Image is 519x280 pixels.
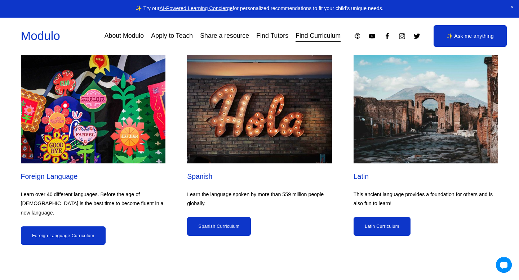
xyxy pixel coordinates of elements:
a: Spanish Curriculum [187,217,251,236]
h2: Latin [354,172,498,181]
a: Instagram [398,32,406,40]
a: About Modulo [105,30,144,42]
a: Share a resource [200,30,249,42]
img: Spanish Curriculum [187,55,332,163]
p: This ancient language provides a foundation for others and is also fun to learn! [354,190,498,208]
a: Facebook [383,32,391,40]
h2: Foreign Language [21,172,166,181]
a: Twitter [413,32,421,40]
a: Apply to Teach [151,30,193,42]
a: AI-Powered Learning Concierge [159,5,232,11]
p: Learn over 40 different languages. Before the age of [DEMOGRAPHIC_DATA] is the best time to becom... [21,190,166,218]
h2: Spanish [187,172,332,181]
p: Learn the language spoken by more than 559 million people globally. [187,190,332,208]
a: Modulo [21,29,60,42]
a: Foreign Language Curriculum [21,226,106,245]
a: ✨ Ask me anything [434,25,507,47]
a: Latin Curriculum [354,217,411,236]
a: Find Tutors [256,30,288,42]
a: Find Curriculum [296,30,341,42]
a: Apple Podcasts [354,32,361,40]
a: YouTube [368,32,376,40]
